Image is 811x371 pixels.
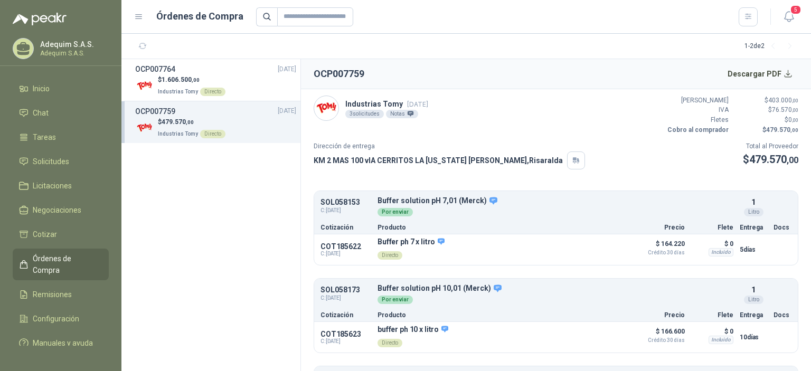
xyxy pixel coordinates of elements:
[158,89,198,94] span: Industrias Tomy
[665,105,729,115] p: IVA
[320,312,371,318] p: Cotización
[33,180,72,192] span: Licitaciones
[13,224,109,244] a: Cotizar
[186,119,194,125] span: ,00
[320,330,371,338] p: COT185623
[33,337,93,349] span: Manuales y ayuda
[632,224,685,231] p: Precio
[691,312,733,318] p: Flete
[320,294,371,302] span: C: [DATE]
[33,107,49,119] span: Chat
[33,156,69,167] span: Solicitudes
[345,110,384,118] div: 3 solicitudes
[314,141,585,151] p: Dirección de entrega
[135,63,296,97] a: OCP007764[DATE] Company Logo$1.606.500,00Industrias TomyDirecto
[774,312,791,318] p: Docs
[740,243,767,256] p: 5 días
[665,125,729,135] p: Cobro al comprador
[740,224,767,231] p: Entrega
[740,312,767,318] p: Entrega
[709,336,733,344] div: Incluido
[158,131,198,137] span: Industrias Tomy
[320,198,371,206] p: SOL058153
[320,251,371,257] span: C: [DATE]
[314,155,563,166] p: KM 2 MAS 100 vIA CERRITOS LA [US_STATE] [PERSON_NAME] , Risaralda
[691,224,733,231] p: Flete
[386,110,418,118] div: Notas
[378,251,402,260] div: Directo
[744,296,763,304] div: Litro
[632,338,685,343] span: Crédito 30 días
[792,107,798,113] span: ,00
[158,75,225,85] p: $
[13,309,109,329] a: Configuración
[158,117,225,127] p: $
[33,131,56,143] span: Tareas
[691,237,733,250] p: $ 0
[378,224,626,231] p: Producto
[766,126,798,134] span: 479.570
[751,284,756,296] p: 1
[33,253,99,276] span: Órdenes de Compra
[135,106,175,117] h3: OCP007759
[40,50,106,56] p: Adequim S.A.S.
[749,153,798,166] span: 479.570
[743,151,798,168] p: $
[13,200,109,220] a: Negociaciones
[632,250,685,255] span: Crédito 30 días
[787,155,798,165] span: ,00
[722,63,799,84] button: Descargar PDF
[744,38,798,55] div: 1 - 2 de 2
[632,312,685,318] p: Precio
[378,208,413,216] div: Por enviar
[691,325,733,338] p: $ 0
[13,284,109,305] a: Remisiones
[735,125,798,135] p: $
[632,237,685,255] p: $ 164.220
[345,98,428,110] p: Industrias Tomy
[13,249,109,280] a: Órdenes de Compra
[135,63,175,75] h3: OCP007764
[13,151,109,172] a: Solicitudes
[135,106,296,139] a: OCP007759[DATE] Company Logo$479.570,00Industrias TomyDirecto
[13,127,109,147] a: Tareas
[790,5,801,15] span: 5
[735,105,798,115] p: $
[792,117,798,123] span: ,00
[768,97,798,104] span: 403.000
[774,224,791,231] p: Docs
[314,66,364,81] h2: OCP007759
[162,76,200,83] span: 1.606.500
[378,196,733,206] p: Buffer solution pH 7,01 (Merck)
[320,286,371,294] p: SOL058173
[779,7,798,26] button: 5
[40,41,106,48] p: Adequim S.A.S.
[33,229,57,240] span: Cotizar
[735,115,798,125] p: $
[407,100,428,108] span: [DATE]
[13,103,109,123] a: Chat
[735,96,798,106] p: $
[744,208,763,216] div: Litro
[33,289,72,300] span: Remisiones
[378,284,733,293] p: Buffer solution pH 10,01 (Merck)
[378,237,445,247] p: Buffer ph 7 x litro
[13,79,109,99] a: Inicio
[200,130,225,138] div: Directo
[378,312,626,318] p: Producto
[378,339,402,347] div: Directo
[278,64,296,74] span: [DATE]
[378,325,448,335] p: buffer ph 10 x litro
[632,325,685,343] p: $ 166.600
[743,141,798,151] p: Total al Proveedor
[33,83,50,94] span: Inicio
[320,338,371,345] span: C: [DATE]
[709,248,733,256] div: Incluido
[314,96,338,120] img: Company Logo
[792,98,798,103] span: ,00
[162,118,194,126] span: 479.570
[192,77,200,83] span: ,00
[665,115,729,125] p: Fletes
[13,333,109,353] a: Manuales y ayuda
[788,116,798,123] span: 0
